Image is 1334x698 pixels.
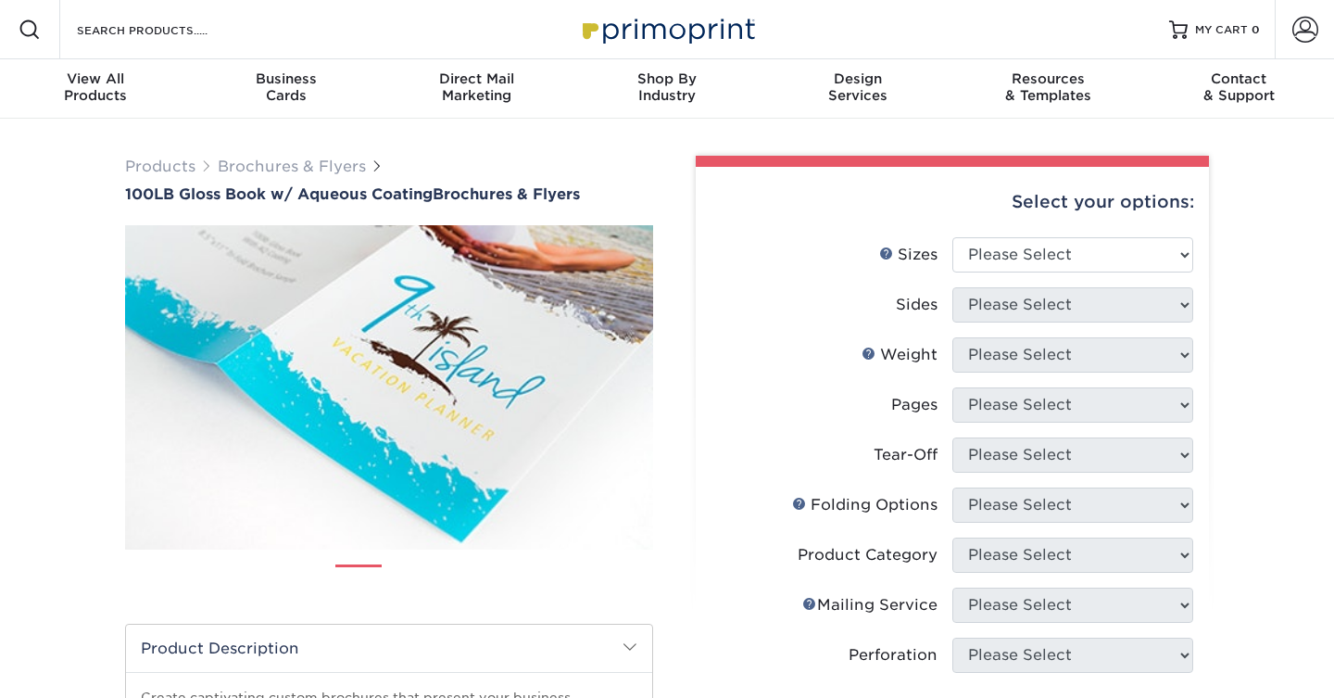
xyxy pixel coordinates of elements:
[125,185,433,203] span: 100LB Gloss Book w/ Aqueous Coating
[953,70,1144,87] span: Resources
[75,19,256,41] input: SEARCH PRODUCTS.....
[125,205,653,570] img: 100LB Gloss Book<br/>w/ Aqueous Coating 01
[572,70,762,104] div: Industry
[191,70,382,104] div: Cards
[125,185,653,203] a: 100LB Gloss Book w/ Aqueous CoatingBrochures & Flyers
[891,394,938,416] div: Pages
[191,59,382,119] a: BusinessCards
[849,644,938,666] div: Perforation
[802,594,938,616] div: Mailing Service
[762,70,953,87] span: Design
[1143,59,1334,119] a: Contact& Support
[574,9,760,49] img: Primoprint
[397,557,444,603] img: Brochures & Flyers 02
[1252,23,1260,36] span: 0
[335,558,382,604] img: Brochures & Flyers 01
[953,70,1144,104] div: & Templates
[572,70,762,87] span: Shop By
[896,294,938,316] div: Sides
[218,158,366,175] a: Brochures & Flyers
[125,185,653,203] h1: Brochures & Flyers
[1143,70,1334,87] span: Contact
[1143,70,1334,104] div: & Support
[125,158,195,175] a: Products
[572,59,762,119] a: Shop ByIndustry
[381,70,572,87] span: Direct Mail
[798,544,938,566] div: Product Category
[874,444,938,466] div: Tear-Off
[1195,22,1248,38] span: MY CART
[126,625,652,672] h2: Product Description
[862,344,938,366] div: Weight
[381,59,572,119] a: Direct MailMarketing
[711,167,1194,237] div: Select your options:
[191,70,382,87] span: Business
[381,70,572,104] div: Marketing
[953,59,1144,119] a: Resources& Templates
[879,244,938,266] div: Sizes
[762,59,953,119] a: DesignServices
[762,70,953,104] div: Services
[792,494,938,516] div: Folding Options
